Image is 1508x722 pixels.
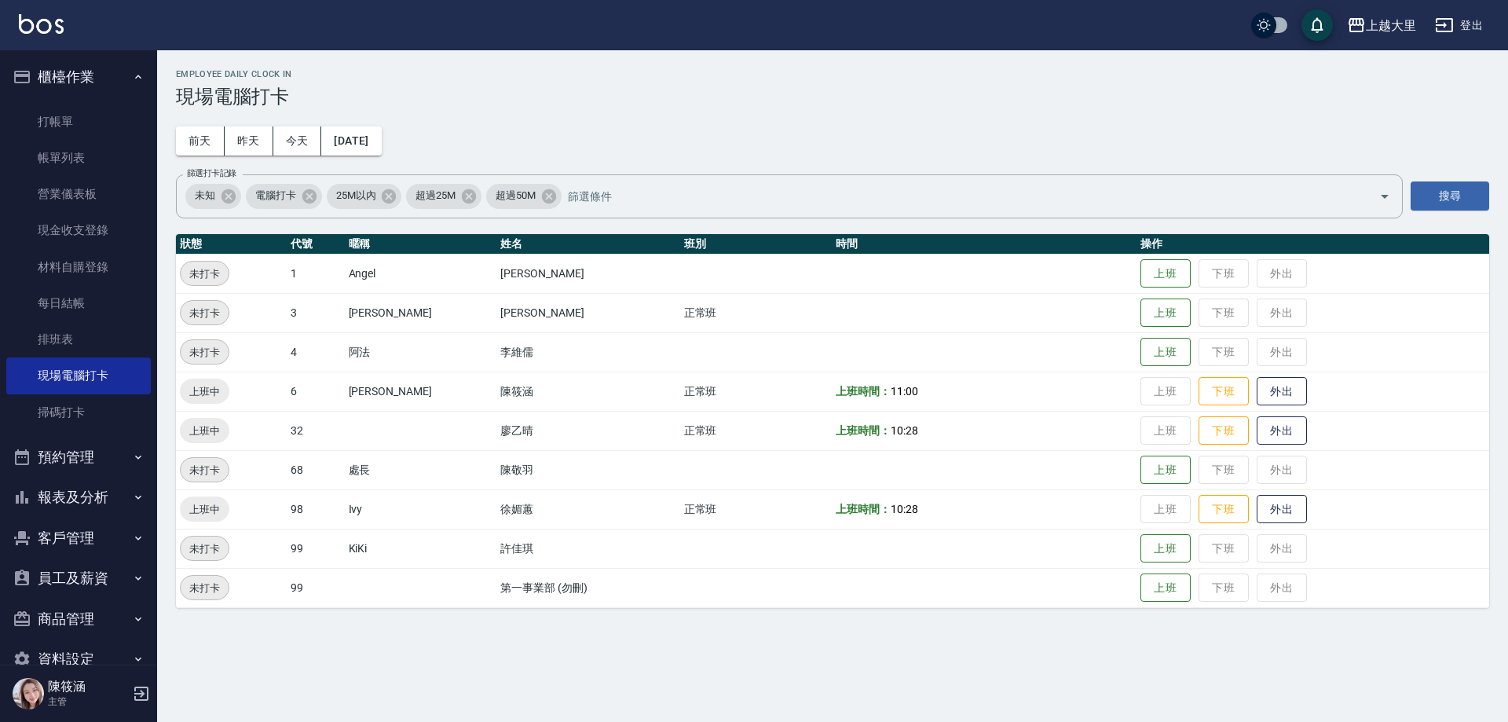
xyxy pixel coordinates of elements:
[327,184,402,209] div: 25M以內
[836,503,891,515] b: 上班時間：
[496,332,679,372] td: 李維儒
[6,212,151,248] a: 現金收支登錄
[287,293,344,332] td: 3
[180,423,229,439] span: 上班中
[1140,534,1191,563] button: 上班
[1411,181,1489,211] button: 搜尋
[6,639,151,680] button: 資料設定
[496,489,679,529] td: 徐媚蕙
[19,14,64,34] img: Logo
[176,126,225,156] button: 前天
[1429,11,1489,40] button: 登出
[287,489,344,529] td: 98
[246,184,322,209] div: 電腦打卡
[496,411,679,450] td: 廖乙晴
[6,558,151,599] button: 員工及薪資
[836,424,891,437] b: 上班時間：
[832,234,1136,255] th: 時間
[1257,416,1307,445] button: 外出
[345,529,497,568] td: KiKi
[1140,299,1191,328] button: 上班
[564,182,1352,210] input: 篩選條件
[287,529,344,568] td: 99
[1301,9,1333,41] button: save
[680,489,833,529] td: 正常班
[180,383,229,400] span: 上班中
[321,126,381,156] button: [DATE]
[1199,495,1249,524] button: 下班
[181,344,229,361] span: 未打卡
[6,599,151,640] button: 商品管理
[680,234,833,255] th: 班別
[1140,259,1191,288] button: 上班
[180,501,229,518] span: 上班中
[486,188,545,203] span: 超過50M
[891,503,918,515] span: 10:28
[345,293,497,332] td: [PERSON_NAME]
[496,529,679,568] td: 許佳琪
[6,321,151,357] a: 排班表
[891,424,918,437] span: 10:28
[13,678,44,709] img: Person
[1199,377,1249,406] button: 下班
[680,293,833,332] td: 正常班
[680,372,833,411] td: 正常班
[6,477,151,518] button: 報表及分析
[1140,456,1191,485] button: 上班
[6,249,151,285] a: 材料自購登錄
[836,385,891,398] b: 上班時間：
[406,188,465,203] span: 超過25M
[6,518,151,559] button: 客戶管理
[287,234,344,255] th: 代號
[181,266,229,282] span: 未打卡
[1136,234,1489,255] th: 操作
[6,57,151,97] button: 櫃檯作業
[496,254,679,293] td: [PERSON_NAME]
[345,489,497,529] td: Ivy
[1366,16,1416,35] div: 上越大里
[486,184,562,209] div: 超過50M
[891,385,918,398] span: 11:00
[496,234,679,255] th: 姓名
[1140,338,1191,367] button: 上班
[176,69,1489,79] h2: Employee Daily Clock In
[680,411,833,450] td: 正常班
[496,293,679,332] td: [PERSON_NAME]
[48,679,128,695] h5: 陳筱涵
[496,372,679,411] td: 陳筱涵
[287,450,344,489] td: 68
[181,580,229,596] span: 未打卡
[6,357,151,394] a: 現場電腦打卡
[287,568,344,607] td: 99
[176,234,287,255] th: 狀態
[185,184,241,209] div: 未知
[406,184,481,209] div: 超過25M
[181,541,229,557] span: 未打卡
[187,167,236,179] label: 篩選打卡記錄
[345,234,497,255] th: 暱稱
[6,140,151,176] a: 帳單列表
[6,394,151,431] a: 掃碼打卡
[273,126,322,156] button: 今天
[6,176,151,212] a: 營業儀表板
[48,695,128,709] p: 主管
[1341,9,1422,42] button: 上越大里
[1372,184,1397,209] button: Open
[181,462,229,478] span: 未打卡
[1140,574,1191,603] button: 上班
[1257,495,1307,524] button: 外出
[225,126,273,156] button: 昨天
[345,372,497,411] td: [PERSON_NAME]
[176,86,1489,108] h3: 現場電腦打卡
[1257,377,1307,406] button: 外出
[496,568,679,607] td: 第一事業部 (勿刪)
[6,437,151,478] button: 預約管理
[6,285,151,321] a: 每日結帳
[6,104,151,140] a: 打帳單
[246,188,306,203] span: 電腦打卡
[345,450,497,489] td: 處長
[287,411,344,450] td: 32
[496,450,679,489] td: 陳敬羽
[1199,416,1249,445] button: 下班
[345,332,497,372] td: 阿法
